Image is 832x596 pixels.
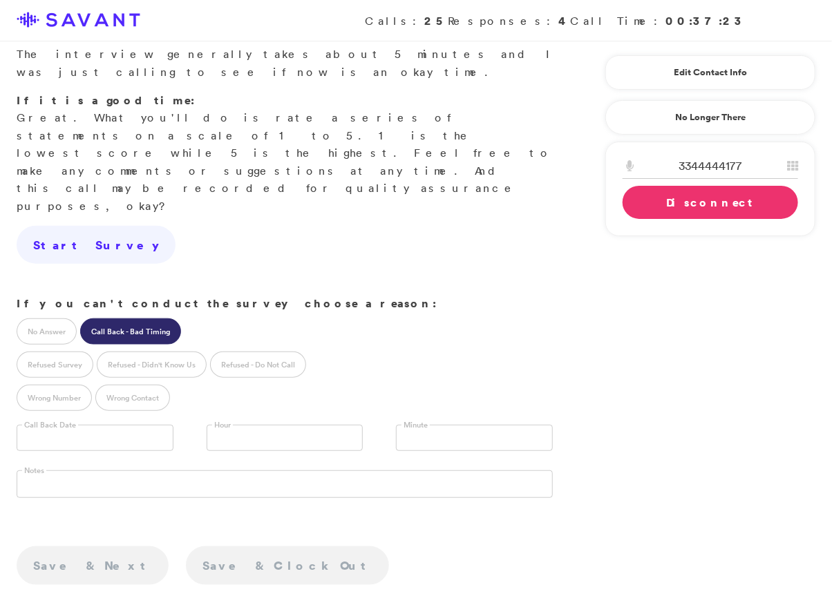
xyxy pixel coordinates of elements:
a: Save & Next [17,546,169,585]
a: Edit Contact Info [623,61,798,84]
a: No Longer There [605,100,815,135]
label: Wrong Contact [95,385,170,411]
label: Call Back - Bad Timing [80,318,181,345]
label: Wrong Number [17,385,92,411]
label: Hour [212,420,233,430]
label: Refused - Do Not Call [210,352,306,378]
strong: If you can't conduct the survey choose a reason: [17,296,437,311]
strong: 00:37:23 [665,13,746,28]
strong: 25 [424,13,448,28]
p: Great. What you'll do is rate a series of statements on a scale of 1 to 5. 1 is the lowest score ... [17,92,553,215]
label: Refused Survey [17,352,93,378]
label: Call Back Date [22,420,78,430]
a: Disconnect [623,186,798,219]
a: Start Survey [17,226,176,265]
p: The interview generally takes about 5 minutes and I was just calling to see if now is an okay time. [17,46,553,81]
label: Minute [401,420,430,430]
strong: 4 [558,13,570,28]
a: Save & Clock Out [186,546,389,585]
label: Notes [22,465,46,476]
strong: If it is a good time: [17,93,195,108]
label: Refused - Didn't Know Us [97,352,207,378]
label: No Answer [17,318,77,345]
